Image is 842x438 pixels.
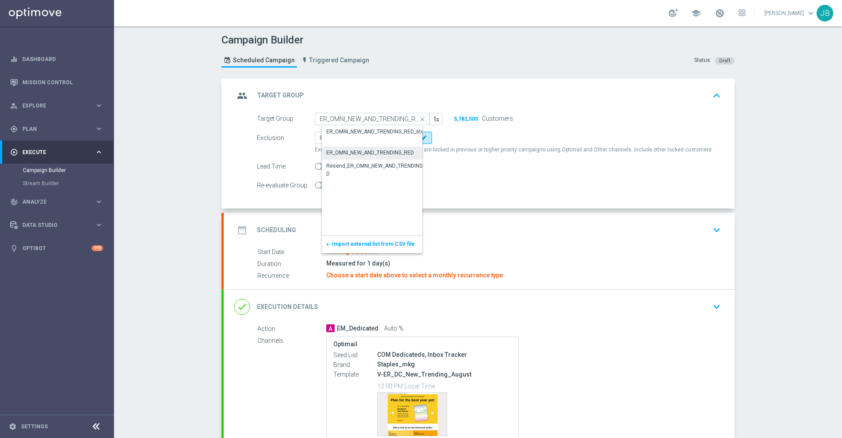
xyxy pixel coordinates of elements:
a: Dashboard [22,47,103,71]
div: COM Dedicateds, Inbox Tracker [377,350,512,359]
i: date_range [234,222,250,238]
span: Triggered Campaign [309,57,369,64]
span: EM_Dedicated [337,325,378,333]
div: Explore [10,102,95,110]
a: Settings [21,424,48,429]
i: play_circle_outline [10,148,18,156]
p: V-ER_DC_New_Trending_August [377,370,512,378]
h2: Scheduling [257,226,296,234]
div: done Execution Details keyboard_arrow_down [234,298,724,315]
i: done [234,299,250,315]
div: ER_OMNI_NEW_AND_TRENDING_RED [326,149,414,157]
i: equalizer [10,55,18,63]
div: JB [817,5,833,22]
a: Mission Control [22,71,103,94]
div: Campaign Builder [23,164,113,177]
div: Resend_ER_OMNI_NEW_AND_TRENDING_RED [326,162,432,178]
label: Brand [333,361,377,369]
i: track_changes [10,198,18,206]
button: play_circle_outline Execute keyboard_arrow_right [10,149,103,156]
div: Re-evaluate Group [257,179,315,191]
a: Optibot [22,237,92,260]
button: keyboard_arrow_down [709,222,724,238]
button: 5,782,500 [453,115,478,122]
label: Template [333,370,377,378]
span: Scheduled Campaign [233,57,295,64]
div: ER_OMNI_NEW_AND_TRENDING_RED_6to12 [326,128,430,136]
button: Data Studio keyboard_arrow_right [10,222,103,229]
span: Draft [719,58,730,64]
div: Dashboard [10,47,103,71]
label: Customers [482,115,513,122]
i: close [416,113,429,126]
button: lightbulb Optibot +10 [10,245,103,252]
span: Execute [22,150,95,155]
label: Recurrence [257,272,326,280]
div: date_range Scheduling keyboard_arrow_down [234,222,724,238]
div: Plan [10,125,95,133]
div: Data Studio [10,221,95,229]
span: Exclude from this campaign customers who are locked in previous or higher priority campaigns usin... [315,146,713,154]
div: Staples_mkg [377,360,512,369]
button: gps_fixed Plan keyboard_arrow_right [10,126,103,133]
button: keyboard_arrow_up [709,87,724,104]
div: group Target Group keyboard_arrow_up [234,87,724,104]
span: Data Studio [22,223,95,228]
div: Lead Time [257,160,315,172]
button: keyboard_arrow_down [709,298,724,315]
i: add [322,241,331,248]
i: keyboard_arrow_right [95,197,103,206]
i: settings [9,423,17,431]
button: track_changes Analyze keyboard_arrow_right [10,198,103,205]
label: Seed List [333,351,377,359]
div: Analyze [10,198,95,206]
div: Press SPACE to deselect this row. [322,147,436,160]
i: gps_fixed [10,125,18,133]
i: keyboard_arrow_right [95,148,103,156]
a: Scheduled Campaign [221,53,297,68]
button: equalizer Dashboard [10,56,103,63]
p: 12:00 PM Local Time [377,381,512,390]
h1: Campaign Builder [221,34,374,47]
label: Action [257,325,326,333]
div: Press SPACE to select this row. [322,160,436,181]
i: keyboard_arrow_down [710,223,723,237]
div: Status: [694,57,711,65]
a: Triggered Campaign [299,53,371,68]
div: Optibot [10,237,103,260]
h2: Execution Details [257,303,318,311]
div: Press SPACE to select this row. [322,126,436,147]
button: add Import external list from CSV file [322,236,335,253]
div: Exclusion [257,132,315,144]
a: [PERSON_NAME]keyboard_arrow_down [764,7,817,20]
i: keyboard_arrow_up [710,89,723,102]
i: person_search [10,102,18,110]
colored-tag: Draft [715,57,735,64]
i: keyboard_arrow_down [710,300,723,313]
label: Optimail [333,341,512,348]
span: Auto % [384,325,403,333]
a: Campaign Builder [23,167,91,174]
button: Mission Control [10,79,103,86]
div: Mission Control [10,71,103,94]
i: keyboard_arrow_right [95,221,103,229]
span: keyboard_arrow_down [806,8,816,18]
a: Stream Builder [23,180,91,187]
i: lightbulb [10,244,18,252]
button: person_search Explore keyboard_arrow_right [10,102,103,109]
div: +10 [92,245,103,251]
span: Explore [22,103,95,108]
span: Plan [22,126,95,132]
div: Measured for 1 day(s) [326,259,717,268]
span: A [326,324,335,332]
span: school [691,8,701,18]
label: Channels [257,337,326,345]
